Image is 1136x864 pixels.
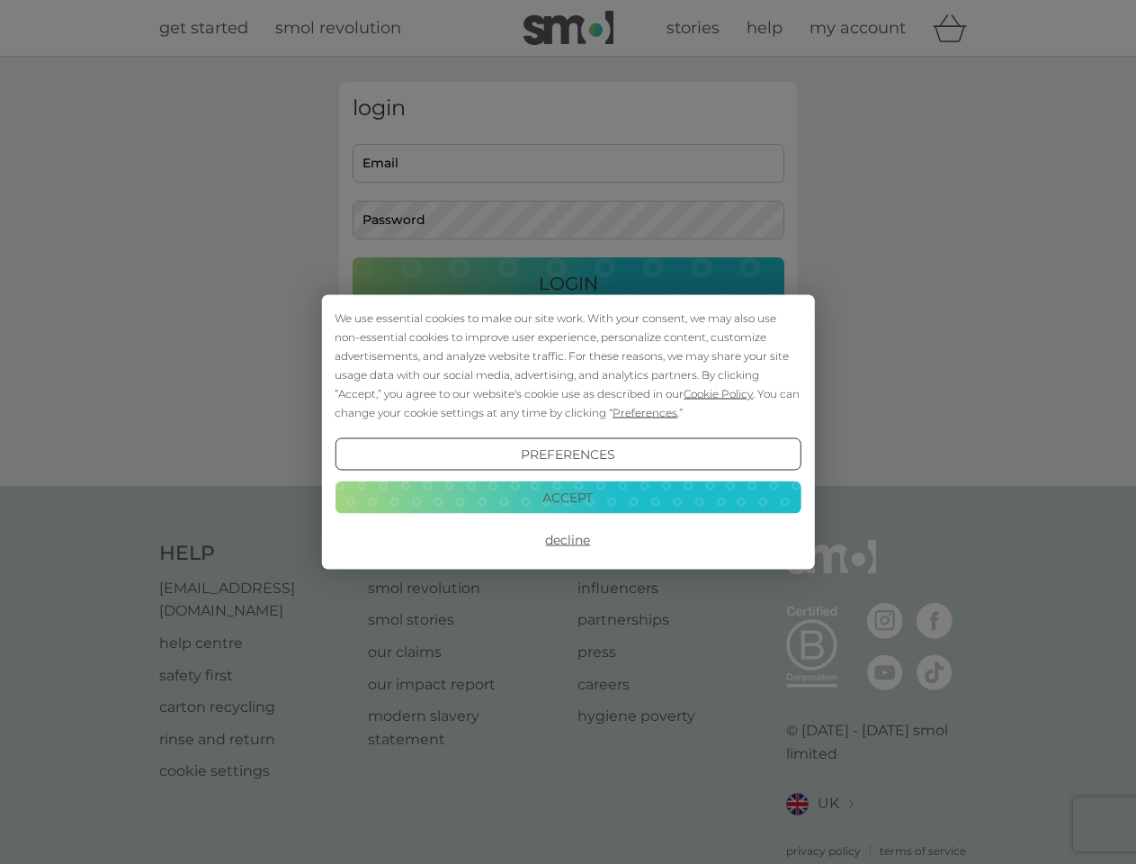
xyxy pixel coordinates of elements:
[613,406,677,419] span: Preferences
[335,481,801,513] button: Accept
[335,524,801,556] button: Decline
[684,387,753,400] span: Cookie Policy
[321,295,814,570] div: Cookie Consent Prompt
[335,438,801,471] button: Preferences
[335,309,801,422] div: We use essential cookies to make our site work. With your consent, we may also use non-essential ...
